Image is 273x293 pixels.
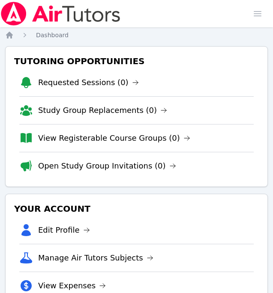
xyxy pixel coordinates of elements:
[36,32,69,38] span: Dashboard
[12,53,261,69] h3: Tutoring Opportunities
[38,252,153,264] a: Manage Air Tutors Subjects
[38,280,106,292] a: View Expenses
[12,201,261,216] h3: Your Account
[38,224,90,236] a: Edit Profile
[38,132,190,144] a: View Registerable Course Groups (0)
[38,160,176,172] a: Open Study Group Invitations (0)
[38,77,139,89] a: Requested Sessions (0)
[36,31,69,39] a: Dashboard
[38,104,167,116] a: Study Group Replacements (0)
[5,31,268,39] nav: Breadcrumb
